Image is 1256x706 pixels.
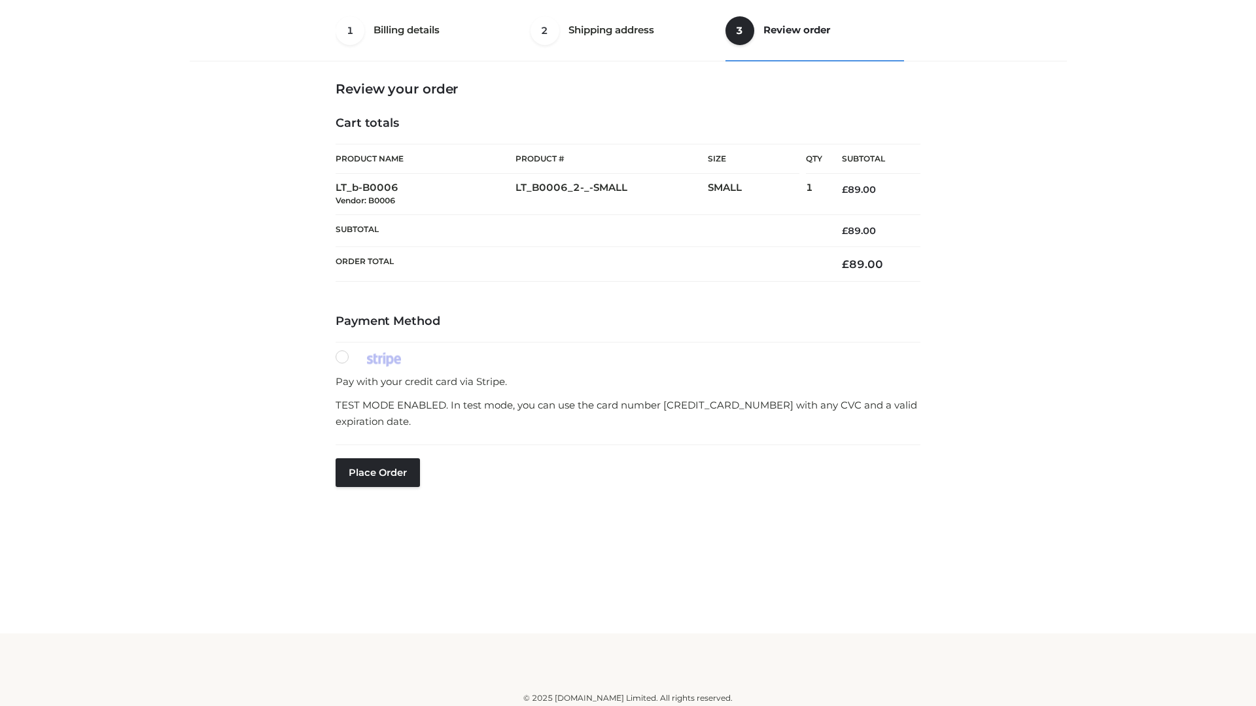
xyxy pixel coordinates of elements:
[194,692,1062,705] div: © 2025 [DOMAIN_NAME] Limited. All rights reserved.
[806,144,822,174] th: Qty
[336,314,920,329] h4: Payment Method
[336,174,515,215] td: LT_b-B0006
[842,225,876,237] bdi: 89.00
[708,144,799,174] th: Size
[336,144,515,174] th: Product Name
[806,174,822,215] td: 1
[515,144,708,174] th: Product #
[822,144,920,174] th: Subtotal
[336,116,920,131] h4: Cart totals
[842,258,849,271] span: £
[336,195,395,205] small: Vendor: B0006
[336,458,420,487] button: Place order
[336,214,822,246] th: Subtotal
[842,225,848,237] span: £
[336,373,920,390] p: Pay with your credit card via Stripe.
[336,81,920,97] h3: Review your order
[336,397,920,430] p: TEST MODE ENABLED. In test mode, you can use the card number [CREDIT_CARD_NUMBER] with any CVC an...
[842,258,883,271] bdi: 89.00
[515,174,708,215] td: LT_B0006_2-_-SMALL
[336,247,822,282] th: Order Total
[842,184,848,195] span: £
[708,174,806,215] td: SMALL
[842,184,876,195] bdi: 89.00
